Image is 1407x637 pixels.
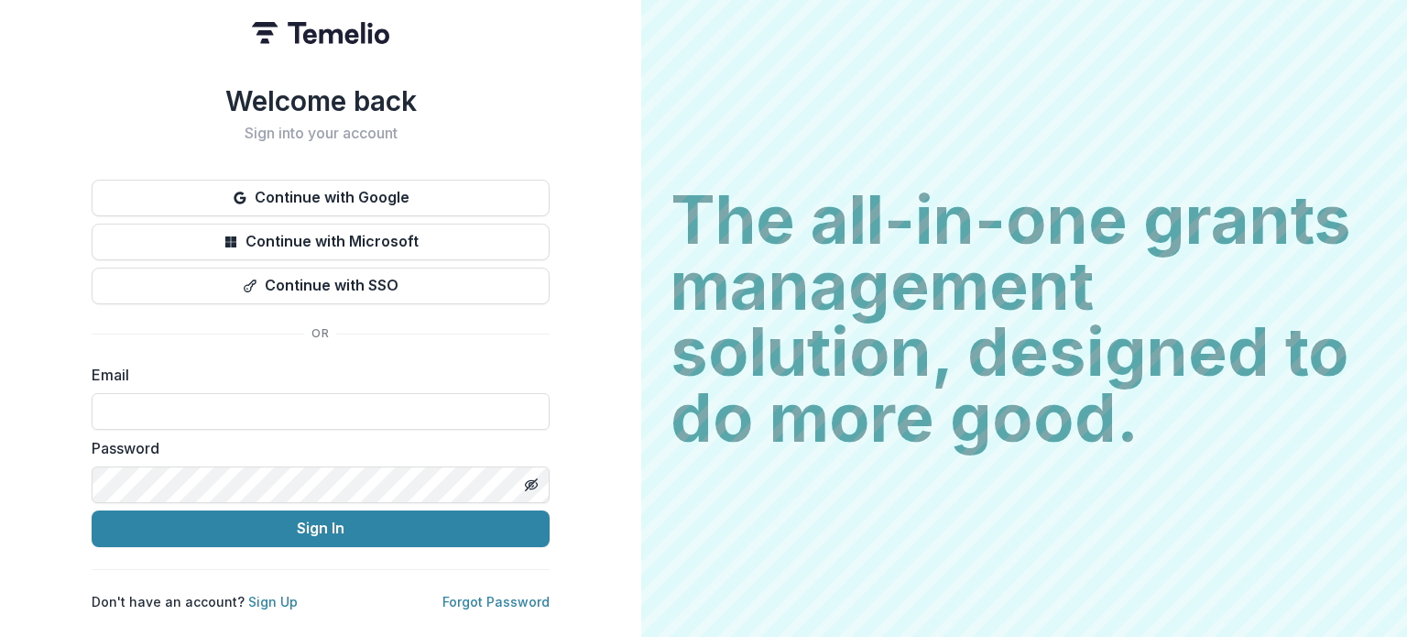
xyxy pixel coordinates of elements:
[248,594,298,610] a: Sign Up
[442,594,550,610] a: Forgot Password
[92,180,550,216] button: Continue with Google
[92,592,298,611] p: Don't have an account?
[92,84,550,117] h1: Welcome back
[252,22,389,44] img: Temelio
[92,125,550,142] h2: Sign into your account
[92,268,550,304] button: Continue with SSO
[92,437,539,459] label: Password
[517,470,546,500] button: Toggle password visibility
[92,224,550,260] button: Continue with Microsoft
[92,511,550,547] button: Sign In
[92,364,539,386] label: Email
